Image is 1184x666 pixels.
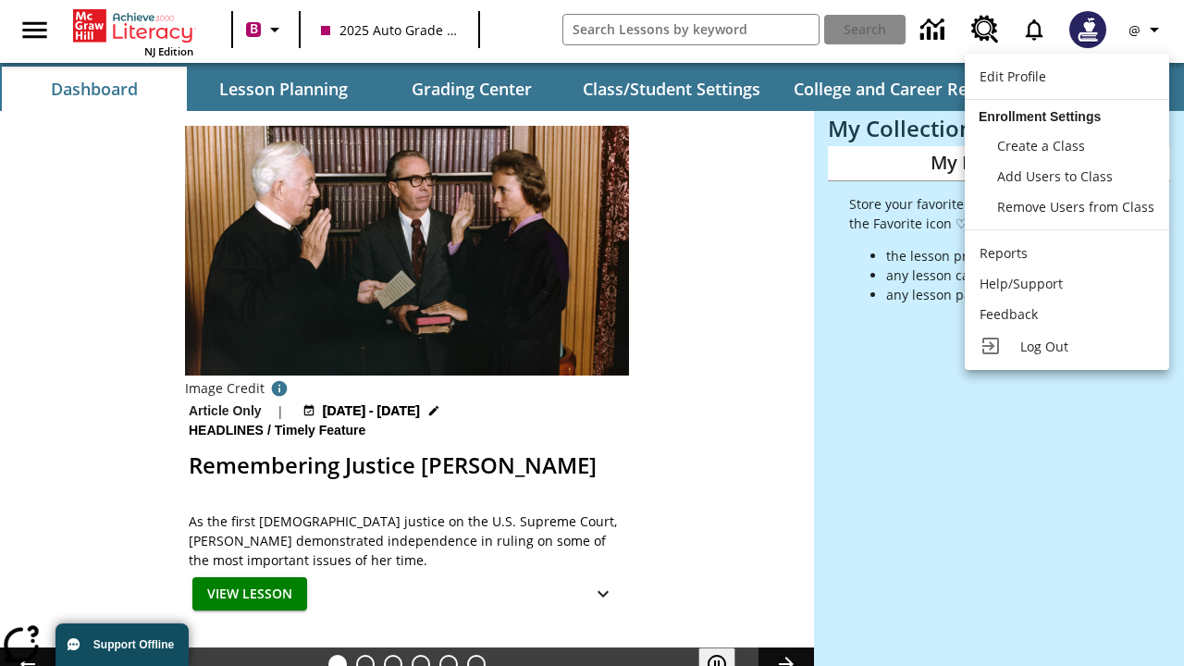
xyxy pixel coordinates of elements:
[979,109,1101,124] span: Enrollment Settings
[1020,338,1068,355] span: Log Out
[980,275,1063,292] span: Help/Support
[980,244,1028,262] span: Reports
[997,137,1085,154] span: Create a Class
[997,198,1154,216] span: Remove Users from Class
[997,167,1113,185] span: Add Users to Class
[980,305,1038,323] span: Feedback
[980,68,1046,85] span: Edit Profile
